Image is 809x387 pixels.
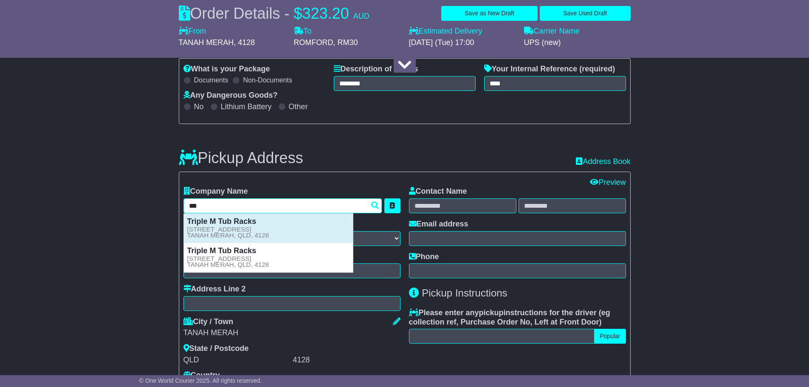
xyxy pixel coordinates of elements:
label: City / Town [183,317,234,327]
strong: Triple M Tub Racks [187,217,257,226]
label: Phone [409,252,439,262]
small: [STREET_ADDRESS] TANAH MERAH, QLD, 4128 [187,256,269,268]
div: Order Details - [179,4,369,23]
label: Please enter any instructions for the driver ( ) [409,308,626,327]
label: Address Line 2 [183,285,246,294]
label: What is your Package [183,65,270,74]
label: Non-Documents [243,76,292,84]
button: Save as New Draft [441,6,538,21]
span: TANAH MERAH [179,38,234,47]
span: Pickup Instructions [422,287,507,299]
span: 323.20 [302,5,349,22]
label: Estimated Delivery [409,27,516,36]
span: pickup [479,308,504,317]
small: [STREET_ADDRESS] TANAH MERAH, QLD, 4128 [187,226,269,238]
label: Contact Name [409,187,467,196]
span: AUD [353,12,369,20]
div: UPS (new) [524,38,631,48]
span: , RM30 [333,38,358,47]
span: ROMFORD [294,38,333,47]
span: , 4128 [234,38,255,47]
div: TANAH MERAH [183,328,400,338]
label: Carrier Name [524,27,580,36]
div: [DATE] (Tue) 17:00 [409,38,516,48]
label: Company Name [183,187,248,196]
label: Country [183,371,220,380]
label: State / Postcode [183,344,249,353]
span: © One World Courier 2025. All rights reserved. [139,377,262,384]
label: No [194,102,204,112]
label: Any Dangerous Goods? [183,91,278,100]
a: Address Book [576,157,630,167]
label: Other [289,102,308,112]
strong: Triple M Tub Racks [187,246,257,255]
label: Lithium Battery [221,102,272,112]
label: To [294,27,312,36]
h3: Pickup Address [179,150,303,167]
span: $ [294,5,302,22]
div: 4128 [293,356,400,365]
div: QLD [183,356,291,365]
button: Save Used Draft [540,6,630,21]
label: From [179,27,206,36]
a: Preview [590,178,626,186]
label: Email address [409,220,468,229]
span: eg collection ref, Purchase Order No, Left at Front Door [409,308,610,326]
button: Popular [594,329,626,344]
label: Documents [194,76,228,84]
